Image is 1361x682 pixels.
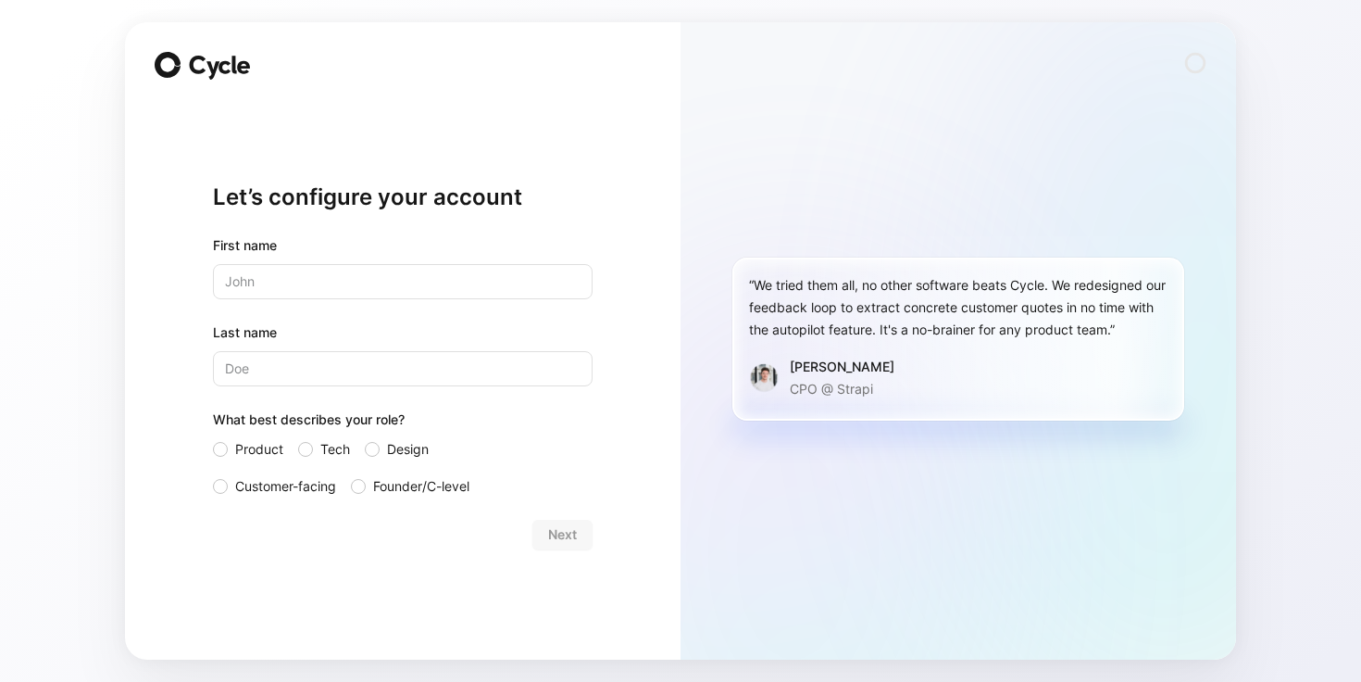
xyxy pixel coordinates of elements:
[320,438,350,461] span: Tech
[213,183,593,212] h1: Let’s configure your account
[790,356,894,378] div: [PERSON_NAME]
[213,409,593,438] div: What best describes your role?
[749,274,1167,341] div: “We tried them all, no other software beats Cycle. We redesigned our feedback loop to extract con...
[373,475,469,498] span: Founder/C-level
[235,475,336,498] span: Customer-facing
[213,351,593,386] input: Doe
[213,234,593,257] div: First name
[790,378,894,400] p: CPO @ Strapi
[213,264,593,299] input: John
[235,438,283,461] span: Product
[213,322,593,344] label: Last name
[387,438,429,461] span: Design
